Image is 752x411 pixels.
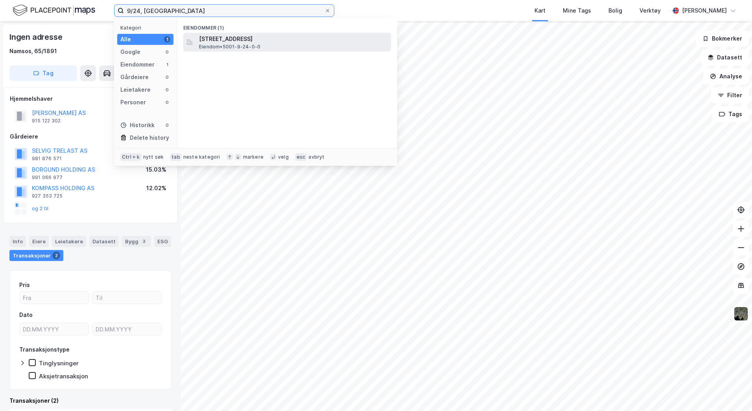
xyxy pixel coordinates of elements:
input: Til [92,292,161,304]
div: 3 [140,237,148,245]
button: Tag [9,65,77,81]
div: 981 876 571 [32,156,62,162]
div: Gårdeiere [120,72,149,82]
div: 2 [52,252,60,259]
div: 15.03% [146,165,166,174]
div: nytt søk [143,154,164,160]
div: esc [295,153,307,161]
div: Transaksjoner [9,250,63,261]
div: Eiendommer [120,60,155,69]
div: 1 [164,61,170,68]
div: tab [170,153,182,161]
div: [PERSON_NAME] [682,6,727,15]
button: Analyse [703,68,749,84]
div: markere [243,154,264,160]
div: Verktøy [640,6,661,15]
div: Kategori [120,25,173,31]
img: logo.f888ab2527a4732fd821a326f86c7f29.svg [13,4,95,17]
button: Filter [711,87,749,103]
div: 0 [164,74,170,80]
div: Delete history [130,133,169,143]
div: 915 122 302 [32,118,61,124]
div: Personer [120,98,146,107]
div: 0 [164,87,170,93]
div: Info [9,236,26,247]
div: 12.02% [146,183,166,193]
input: Fra [20,292,88,304]
input: DD.MM.YYYY [92,323,161,335]
div: Historikk [120,120,155,130]
div: velg [278,154,289,160]
div: Pris [19,280,30,290]
div: Kart [535,6,546,15]
input: DD.MM.YYYY [20,323,88,335]
div: Tinglysninger [39,359,79,367]
div: Kontrollprogram for chat [713,373,752,411]
div: Google [120,47,140,57]
div: 0 [164,49,170,55]
div: Hjemmelshaver [10,94,171,104]
div: 927 353 725 [32,193,63,199]
div: Leietakere [120,85,151,94]
input: Søk på adresse, matrikkel, gårdeiere, leietakere eller personer [124,5,324,17]
div: Datasett [89,236,119,247]
div: avbryt [308,154,324,160]
div: neste kategori [183,154,220,160]
div: 0 [164,122,170,128]
div: 0 [164,99,170,106]
button: Datasett [701,50,749,65]
div: Mine Tags [563,6,591,15]
div: Leietakere [52,236,86,247]
div: Eiere [29,236,49,247]
iframe: Chat Widget [713,373,752,411]
div: Ctrl + k [120,153,142,161]
div: Bolig [608,6,622,15]
div: Eiendommer (1) [177,19,397,33]
div: Dato [19,310,33,320]
span: Eiendom • 5001-9-24-0-0 [199,44,260,50]
img: 9k= [734,306,748,321]
div: 991 066 977 [32,174,63,181]
div: ESG [154,236,171,247]
div: Transaksjonstype [19,345,70,354]
div: Transaksjoner (2) [9,396,171,405]
div: Alle [120,35,131,44]
div: Aksjetransaksjon [39,372,88,380]
div: Gårdeiere [10,132,171,141]
div: Ingen adresse [9,31,64,43]
span: [STREET_ADDRESS] [199,34,388,44]
button: Bokmerker [696,31,749,46]
button: Tags [712,106,749,122]
div: Namsos, 65/1891 [9,46,57,56]
div: 1 [164,36,170,43]
div: Bygg [122,236,151,247]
